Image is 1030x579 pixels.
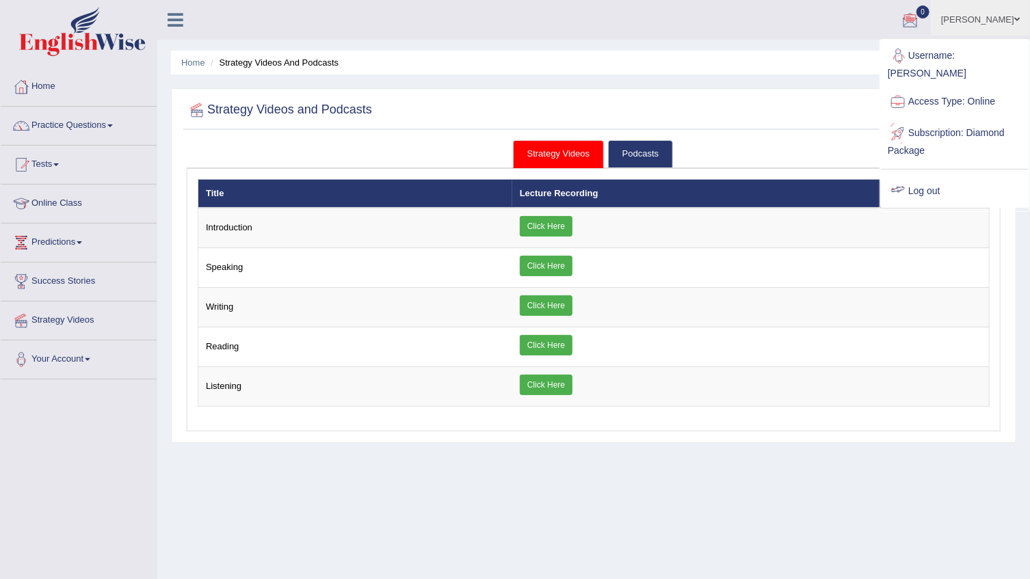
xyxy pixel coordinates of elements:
[916,5,930,18] span: 0
[881,176,1029,207] a: Log out
[513,140,605,168] a: Strategy Videos
[520,256,572,276] a: Click Here
[198,208,512,248] td: Introduction
[881,86,1029,118] a: Access Type: Online
[1,340,157,375] a: Your Account
[1,185,157,219] a: Online Class
[198,179,512,208] th: Title
[1,107,157,141] a: Practice Questions
[1,301,157,336] a: Strategy Videos
[198,248,512,288] td: Speaking
[207,56,339,69] li: Strategy Videos and Podcasts
[198,327,512,367] td: Reading
[881,40,1029,86] a: Username: [PERSON_NAME]
[520,295,572,316] a: Click Here
[1,262,157,297] a: Success Stories
[187,100,372,120] h2: Strategy Videos and Podcasts
[520,335,572,355] a: Click Here
[881,118,1029,163] a: Subscription: Diamond Package
[512,179,990,208] th: Lecture Recording
[198,288,512,327] td: Writing
[520,216,572,237] a: Click Here
[1,224,157,258] a: Predictions
[520,375,572,395] a: Click Here
[608,140,673,168] a: Podcasts
[1,146,157,180] a: Tests
[198,367,512,407] td: Listening
[1,68,157,102] a: Home
[181,57,205,68] a: Home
